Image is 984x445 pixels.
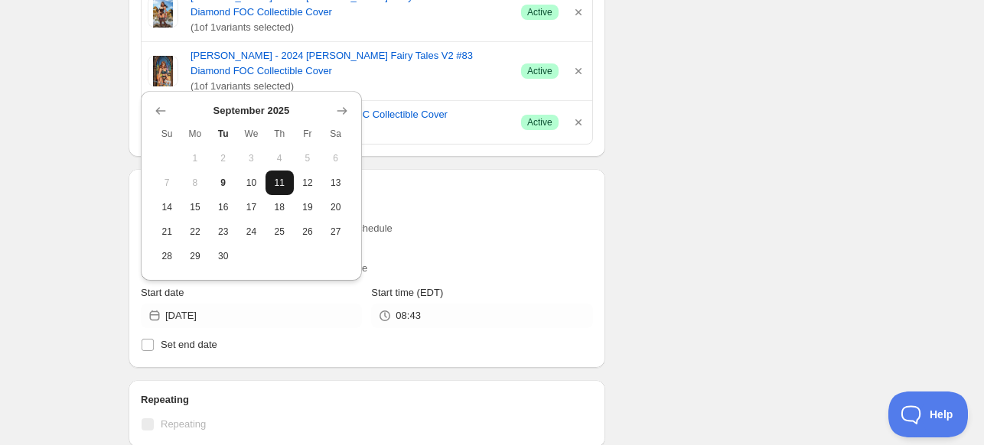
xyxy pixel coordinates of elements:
[327,177,344,189] span: 13
[272,177,288,189] span: 11
[209,219,237,244] button: Tuesday September 23 2025
[187,201,204,213] span: 15
[215,201,231,213] span: 16
[272,201,288,213] span: 18
[159,201,175,213] span: 14
[187,152,204,164] span: 1
[321,122,350,146] th: Saturday
[153,195,181,219] button: Sunday September 14 2025
[150,100,171,122] button: Show previous month, August 2025
[215,128,231,140] span: Tu
[327,152,344,164] span: 6
[181,195,210,219] button: Monday September 15 2025
[187,128,204,140] span: Mo
[237,219,266,244] button: Wednesday September 24 2025
[300,152,316,164] span: 5
[153,219,181,244] button: Sunday September 21 2025
[237,122,266,146] th: Wednesday
[153,171,181,195] button: Sunday September 7 2025
[187,250,204,262] span: 29
[300,128,316,140] span: Fr
[300,201,316,213] span: 19
[141,392,593,408] h2: Repeating
[237,195,266,219] button: Wednesday September 17 2025
[153,122,181,146] th: Sunday
[209,244,237,268] button: Tuesday September 30 2025
[209,171,237,195] button: Today Tuesday September 9 2025
[294,146,322,171] button: Friday September 5 2025
[159,177,175,189] span: 7
[161,418,206,430] span: Repeating
[181,219,210,244] button: Monday September 22 2025
[272,226,288,238] span: 25
[141,181,593,197] h2: Active dates
[321,219,350,244] button: Saturday September 27 2025
[266,171,294,195] button: Thursday September 11 2025
[294,195,322,219] button: Friday September 19 2025
[181,146,210,171] button: Monday September 1 2025
[266,146,294,171] button: Thursday September 4 2025
[327,128,344,140] span: Sa
[153,244,181,268] button: Sunday September 28 2025
[266,195,294,219] button: Thursday September 18 2025
[272,152,288,164] span: 4
[294,219,322,244] button: Friday September 26 2025
[237,171,266,195] button: Wednesday September 10 2025
[243,226,259,238] span: 24
[888,391,969,437] iframe: Toggle Customer Support
[237,146,266,171] button: Wednesday September 3 2025
[527,116,552,128] span: Active
[243,128,259,140] span: We
[215,250,231,262] span: 30
[191,48,509,79] a: [PERSON_NAME] - 2024 [PERSON_NAME] Fairy Tales V2 #83 Diamond FOC Collectible Cover
[331,100,353,122] button: Show next month, October 2025
[327,201,344,213] span: 20
[321,146,350,171] button: Saturday September 6 2025
[215,152,231,164] span: 2
[266,219,294,244] button: Thursday September 25 2025
[294,171,322,195] button: Friday September 12 2025
[181,171,210,195] button: Monday September 8 2025
[327,226,344,238] span: 27
[321,171,350,195] button: Saturday September 13 2025
[371,287,443,298] span: Start time (EDT)
[191,79,509,94] span: ( 1 of 1 variants selected)
[243,152,259,164] span: 3
[527,65,552,77] span: Active
[187,226,204,238] span: 22
[187,177,204,189] span: 8
[300,177,316,189] span: 12
[321,195,350,219] button: Saturday September 20 2025
[243,201,259,213] span: 17
[159,250,175,262] span: 28
[141,287,184,298] span: Start date
[181,122,210,146] th: Monday
[243,177,259,189] span: 10
[191,20,509,35] span: ( 1 of 1 variants selected)
[215,177,231,189] span: 9
[527,6,552,18] span: Active
[161,339,217,350] span: Set end date
[159,128,175,140] span: Su
[272,128,288,140] span: Th
[209,146,237,171] button: Tuesday September 2 2025
[181,244,210,268] button: Monday September 29 2025
[300,226,316,238] span: 26
[209,195,237,219] button: Tuesday September 16 2025
[159,226,175,238] span: 21
[209,122,237,146] th: Tuesday
[294,122,322,146] th: Friday
[266,122,294,146] th: Thursday
[215,226,231,238] span: 23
